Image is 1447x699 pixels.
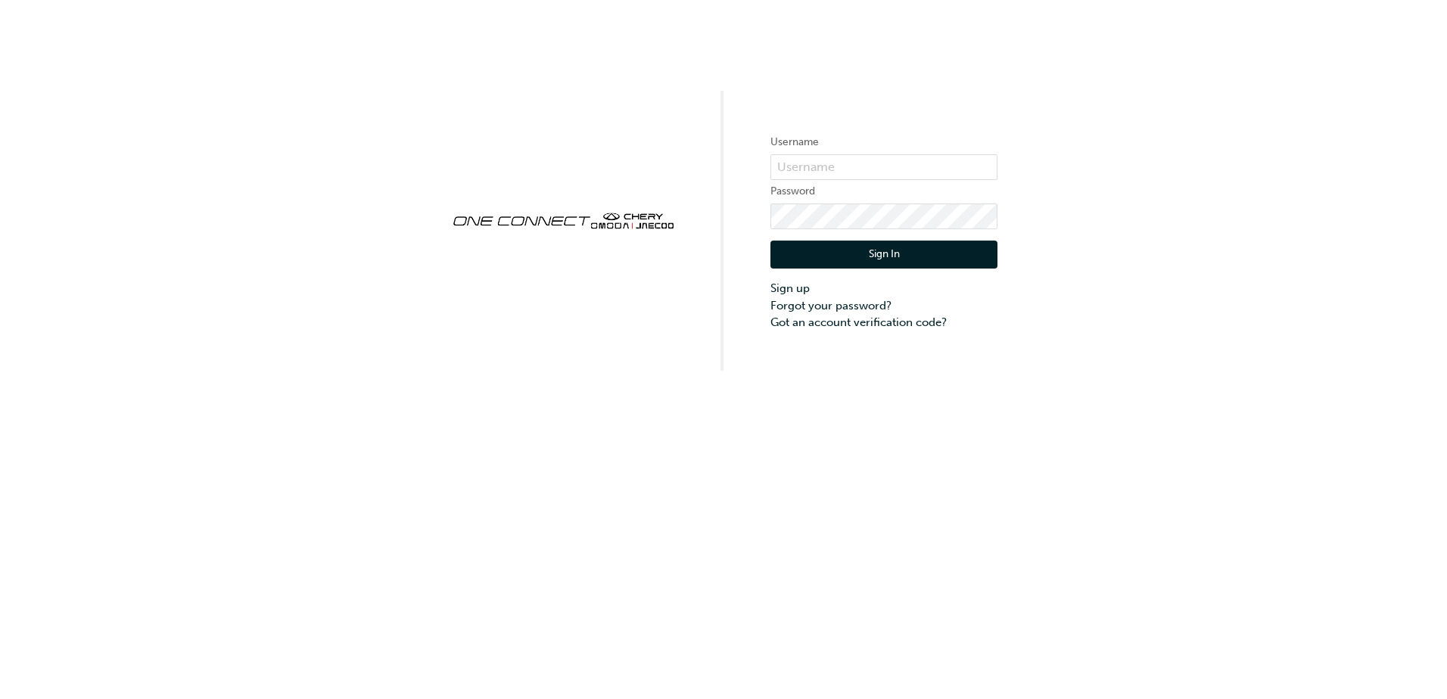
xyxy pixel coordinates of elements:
[770,182,997,200] label: Password
[770,297,997,315] a: Forgot your password?
[770,280,997,297] a: Sign up
[450,200,677,239] img: oneconnect
[770,314,997,331] a: Got an account verification code?
[770,133,997,151] label: Username
[770,241,997,269] button: Sign In
[770,154,997,180] input: Username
